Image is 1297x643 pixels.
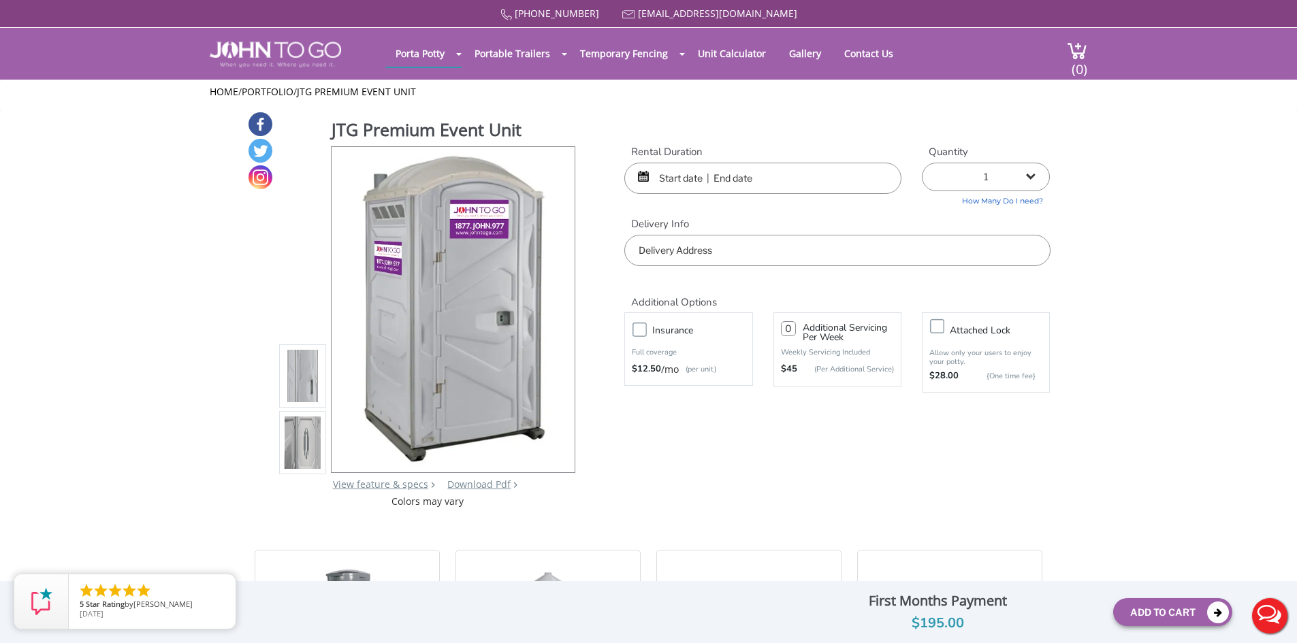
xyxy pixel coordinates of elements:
h1: JTG Premium Event Unit [332,118,577,145]
strong: $28.00 [929,369,959,383]
a: Porta Potty [385,40,455,67]
p: (per unit) [679,363,716,376]
li:  [107,582,123,599]
div: Colors may vary [279,495,577,508]
a: View feature & specs [333,478,428,491]
div: /mo [632,363,745,376]
p: (Per Additional Service) [797,364,894,374]
li:  [121,582,138,599]
span: 5 [80,599,84,609]
a: Unit Calculator [688,40,776,67]
a: Instagram [249,165,272,189]
img: Mail [622,10,635,19]
a: [PHONE_NUMBER] [515,7,599,20]
img: Call [500,9,512,20]
a: Contact Us [834,40,903,67]
img: Review Rating [28,588,55,615]
li:  [135,582,152,599]
strong: $45 [781,363,797,376]
div: First Months Payment [773,589,1102,612]
button: Add To Cart [1113,598,1232,626]
span: (0) [1071,49,1087,78]
div: $195.00 [773,612,1102,634]
label: Rental Duration [624,145,901,159]
h3: Attached lock [950,322,1056,339]
a: Portable Trailers [464,40,560,67]
img: Product [350,147,556,467]
span: [PERSON_NAME] [133,599,193,609]
li:  [78,582,95,599]
input: 0 [781,321,796,336]
img: JOHN to go [210,42,341,67]
a: Facebook [249,112,272,136]
li:  [93,582,109,599]
h2: Additional Options [624,280,1050,309]
input: Start date | End date [624,163,901,194]
span: [DATE] [80,608,103,619]
a: How Many Do I need? [922,191,1050,207]
img: chevron.png [513,482,517,488]
h3: Insurance [652,322,758,339]
label: Quantity [922,145,1050,159]
ul: / / [210,85,1087,99]
a: Download Pdf [447,478,511,491]
button: Live Chat [1243,589,1297,643]
img: cart a [1067,42,1087,60]
img: right arrow icon [431,482,435,488]
a: JTG Premium Event Unit [297,85,416,98]
a: Twitter [249,139,272,163]
p: Weekly Servicing Included [781,347,894,357]
span: Star Rating [86,599,125,609]
p: Full coverage [632,346,745,359]
p: {One time fee} [965,369,1036,383]
a: [EMAIL_ADDRESS][DOMAIN_NAME] [638,7,797,20]
img: Product [285,282,321,603]
input: Delivery Address [624,235,1050,266]
a: Gallery [779,40,831,67]
a: Portfolio [242,85,293,98]
strong: $12.50 [632,363,661,376]
img: Product [285,216,321,536]
p: Allow only your users to enjoy your potty. [929,348,1042,366]
h3: Additional Servicing Per Week [803,323,894,342]
a: Temporary Fencing [570,40,678,67]
span: by [80,600,225,610]
label: Delivery Info [624,217,1050,231]
a: Home [210,85,238,98]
